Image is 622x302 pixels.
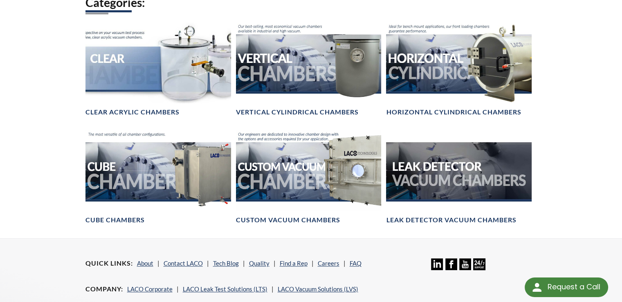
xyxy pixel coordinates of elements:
h4: Leak Detector Vacuum Chambers [386,216,516,224]
a: Vertical Vacuum Chambers headerVertical Cylindrical Chambers [236,22,382,117]
h4: Horizontal Cylindrical Chambers [386,108,521,116]
a: Clear Chambers headerClear Acrylic Chambers [85,22,231,117]
a: Contact LACO [164,259,203,267]
a: LACO Leak Test Solutions (LTS) [183,285,267,293]
a: Custom Vacuum Chamber headerCustom Vacuum Chambers [236,130,382,225]
a: Horizontal Cylindrical headerHorizontal Cylindrical Chambers [386,22,532,117]
a: Cube Chambers headerCube Chambers [85,130,231,225]
a: Leak Test Vacuum Chambers headerLeak Detector Vacuum Chambers [386,130,532,225]
a: 24/7 Support [473,264,485,271]
img: round button [530,281,543,294]
a: Careers [318,259,339,267]
h4: Custom Vacuum Chambers [236,216,340,224]
a: Find a Rep [280,259,308,267]
a: LACO Corporate [127,285,173,293]
h4: Cube Chambers [85,216,145,224]
a: Quality [249,259,269,267]
div: Request a Call [547,277,600,296]
h4: Company [85,285,123,293]
h4: Vertical Cylindrical Chambers [236,108,359,116]
a: FAQ [350,259,362,267]
a: Tech Blog [213,259,239,267]
img: 24/7 Support Icon [473,258,485,270]
div: Request a Call [525,277,608,297]
h4: Clear Acrylic Chambers [85,108,180,116]
h4: Quick Links [85,259,133,268]
a: About [137,259,153,267]
a: LACO Vacuum Solutions (LVS) [278,285,358,293]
